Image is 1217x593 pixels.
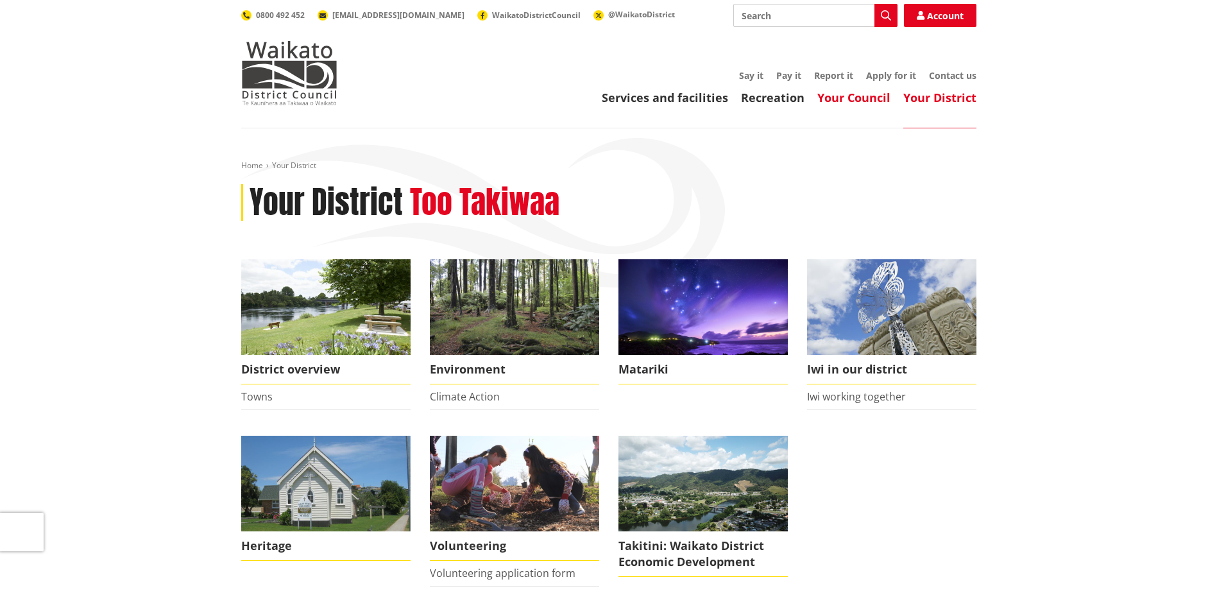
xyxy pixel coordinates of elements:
[608,9,675,20] span: @WaikatoDistrict
[272,160,316,171] span: Your District
[430,436,599,561] a: volunteer icon Volunteering
[817,90,890,105] a: Your Council
[904,4,976,27] a: Account
[241,390,273,404] a: Towns
[814,69,853,82] a: Report it
[618,355,788,384] span: Matariki
[593,9,675,20] a: @WaikatoDistrict
[430,531,599,561] span: Volunteering
[241,41,337,105] img: Waikato District Council - Te Kaunihera aa Takiwaa o Waikato
[903,90,976,105] a: Your District
[602,90,728,105] a: Services and facilities
[241,160,976,171] nav: breadcrumb
[929,69,976,82] a: Contact us
[241,436,411,561] a: Raglan Church Heritage
[241,259,411,384] a: Ngaruawahia 0015 District overview
[739,69,763,82] a: Say it
[618,259,788,384] a: Matariki
[866,69,916,82] a: Apply for it
[241,259,411,355] img: Ngaruawahia 0015
[410,184,559,221] h2: Too Takiwaa
[430,566,575,580] a: Volunteering application form
[492,10,581,21] span: WaikatoDistrictCouncil
[256,10,305,21] span: 0800 492 452
[241,355,411,384] span: District overview
[241,436,411,531] img: Raglan Church
[618,531,788,577] span: Takitini: Waikato District Economic Development
[430,436,599,531] img: volunteer icon
[332,10,464,21] span: [EMAIL_ADDRESS][DOMAIN_NAME]
[807,390,906,404] a: Iwi working together
[1158,539,1204,585] iframe: Messenger Launcher
[741,90,804,105] a: Recreation
[250,184,403,221] h1: Your District
[430,259,599,355] img: biodiversity- Wright's Bush_16x9 crop
[318,10,464,21] a: [EMAIL_ADDRESS][DOMAIN_NAME]
[733,4,898,27] input: Search input
[241,160,263,171] a: Home
[241,531,411,561] span: Heritage
[807,259,976,355] img: Turangawaewae Ngaruawahia
[618,436,788,577] a: Takitini: Waikato District Economic Development
[430,259,599,384] a: Environment
[807,355,976,384] span: Iwi in our district
[430,355,599,384] span: Environment
[807,259,976,384] a: Turangawaewae Ngaruawahia Iwi in our district
[618,259,788,355] img: Matariki over Whiaangaroa
[241,10,305,21] a: 0800 492 452
[618,436,788,531] img: ngaaruawaahia
[776,69,801,82] a: Pay it
[477,10,581,21] a: WaikatoDistrictCouncil
[430,390,500,404] a: Climate Action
